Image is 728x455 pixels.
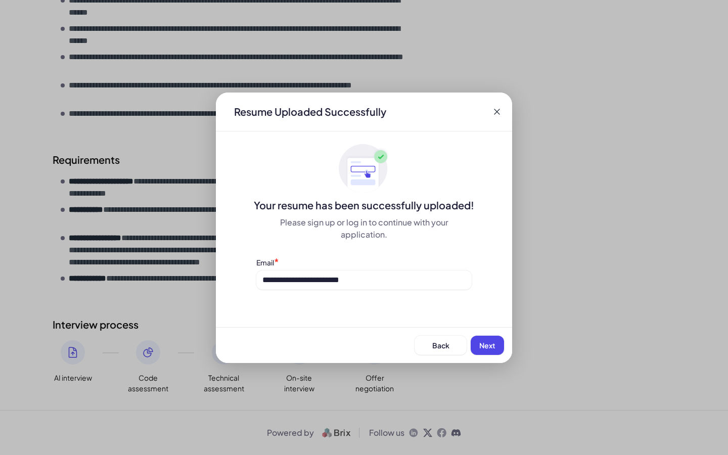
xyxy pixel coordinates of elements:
span: Next [479,341,495,350]
button: Back [415,336,467,355]
button: Next [471,336,504,355]
div: Your resume has been successfully uploaded! [216,198,512,212]
span: Back [432,341,449,350]
div: Resume Uploaded Successfully [226,105,394,119]
div: Please sign up or log in to continue with your application. [256,216,472,241]
img: ApplyedMaskGroup3.svg [339,144,389,194]
label: Email [256,258,274,267]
